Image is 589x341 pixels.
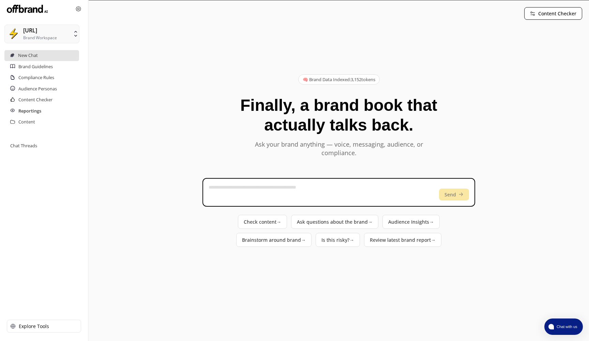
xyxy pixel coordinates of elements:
[10,53,15,58] img: New Chat
[76,6,81,12] img: Close
[298,74,380,85] div: 🧠 Brand Data Indexed: 3,152 tokens
[458,192,464,197] img: Send
[237,140,441,157] p: Ask your brand anything — voice, messaging, audience, or compliance.
[7,3,48,14] img: Close
[10,64,15,69] img: Guidelines
[19,323,49,329] p: Explore Tools
[18,72,54,83] a: Compliance Rules
[10,108,15,113] img: Brand Reports
[72,30,79,37] img: SuperCopy.ai
[291,215,378,229] button: Ask questions about the brand→
[236,233,312,247] button: Brainstorm around brand→
[238,215,287,229] button: Check content→
[439,189,469,201] button: Send
[10,119,15,124] img: Saved
[18,106,41,117] a: Reportings
[544,318,583,335] button: atlas-launcher
[316,233,360,247] button: Is this risky?→
[8,28,19,39] img: SuperCopy.ai
[524,7,582,20] button: Content Checker
[10,75,15,80] img: Compliance
[18,61,53,72] a: Brand Guidelines
[364,233,441,247] button: Review latest brand report→
[10,86,15,91] img: Personas
[10,97,15,102] img: Content Checker
[4,25,79,43] button: SuperCopy.ai[URL]Brand Workspace
[18,84,57,94] a: Audience Personas
[240,95,437,135] h1: Finally, a brand book that actually talks back.
[11,324,15,328] img: Explore
[382,215,440,229] button: Audience Insights→
[23,35,57,40] div: Brand Workspace
[18,50,38,61] a: New Chat
[23,27,37,34] div: [URL]
[554,324,579,329] span: Chat with us
[18,94,52,105] a: Content Checker
[18,117,35,128] a: Content
[530,11,535,16] img: Content Checker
